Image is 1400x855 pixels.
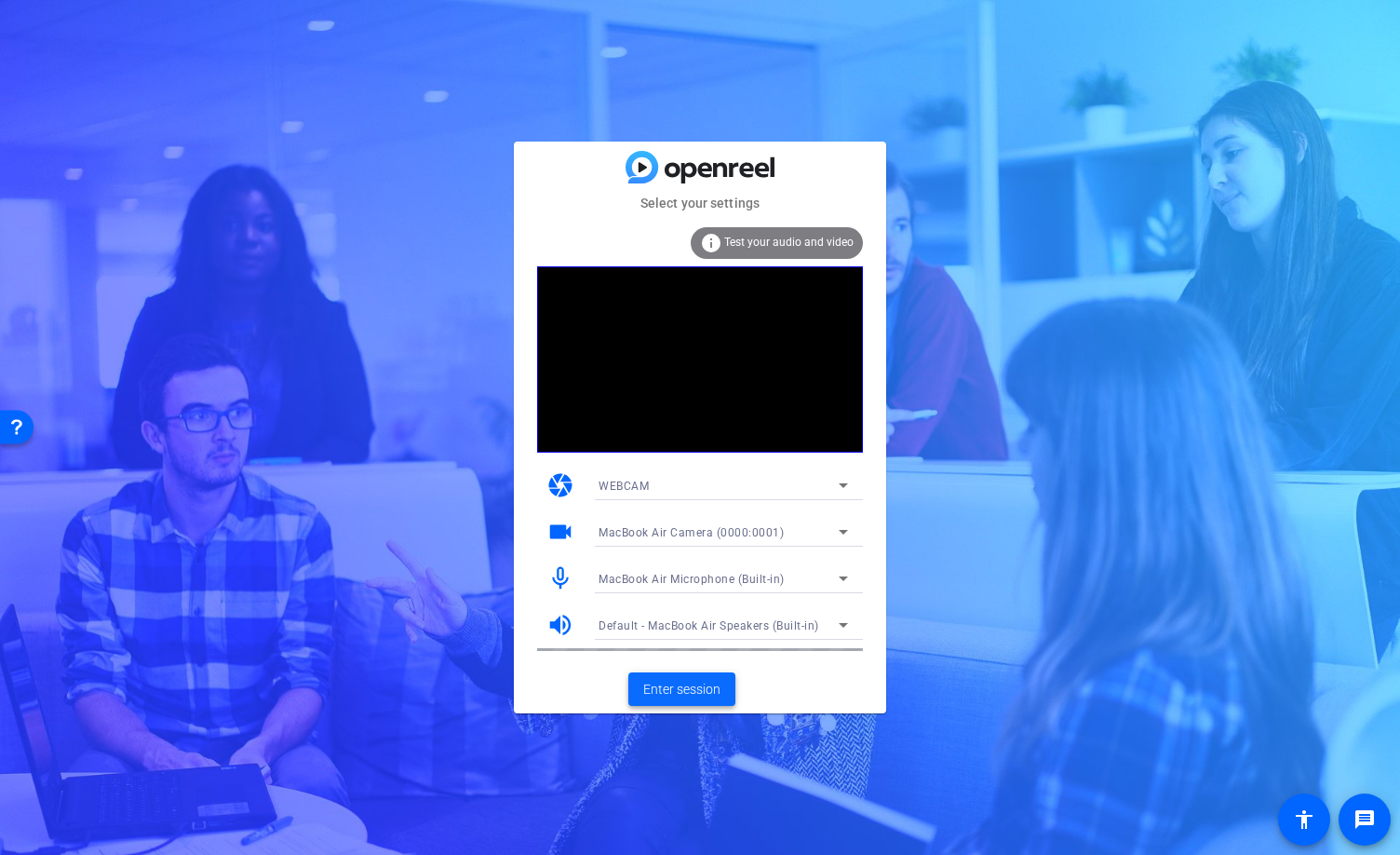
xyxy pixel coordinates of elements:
mat-icon: volume_up [546,611,574,639]
span: WEBCAM [599,480,649,493]
mat-icon: info [700,232,722,254]
button: Enter session [628,672,735,706]
span: MacBook Air Camera (0000:0001) [599,526,784,539]
mat-card-subtitle: Select your settings [514,193,886,213]
mat-icon: accessibility [1293,808,1315,831]
mat-icon: videocam [546,518,574,546]
span: Default - MacBook Air Speakers (Built-in) [599,619,819,632]
mat-icon: mic_none [546,564,574,592]
img: blue-gradient.svg [626,151,774,183]
span: MacBook Air Microphone (Built-in) [599,573,785,586]
span: Enter session [643,680,720,699]
mat-icon: camera [546,471,574,499]
mat-icon: message [1353,808,1376,831]
span: Test your audio and video [724,236,854,249]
